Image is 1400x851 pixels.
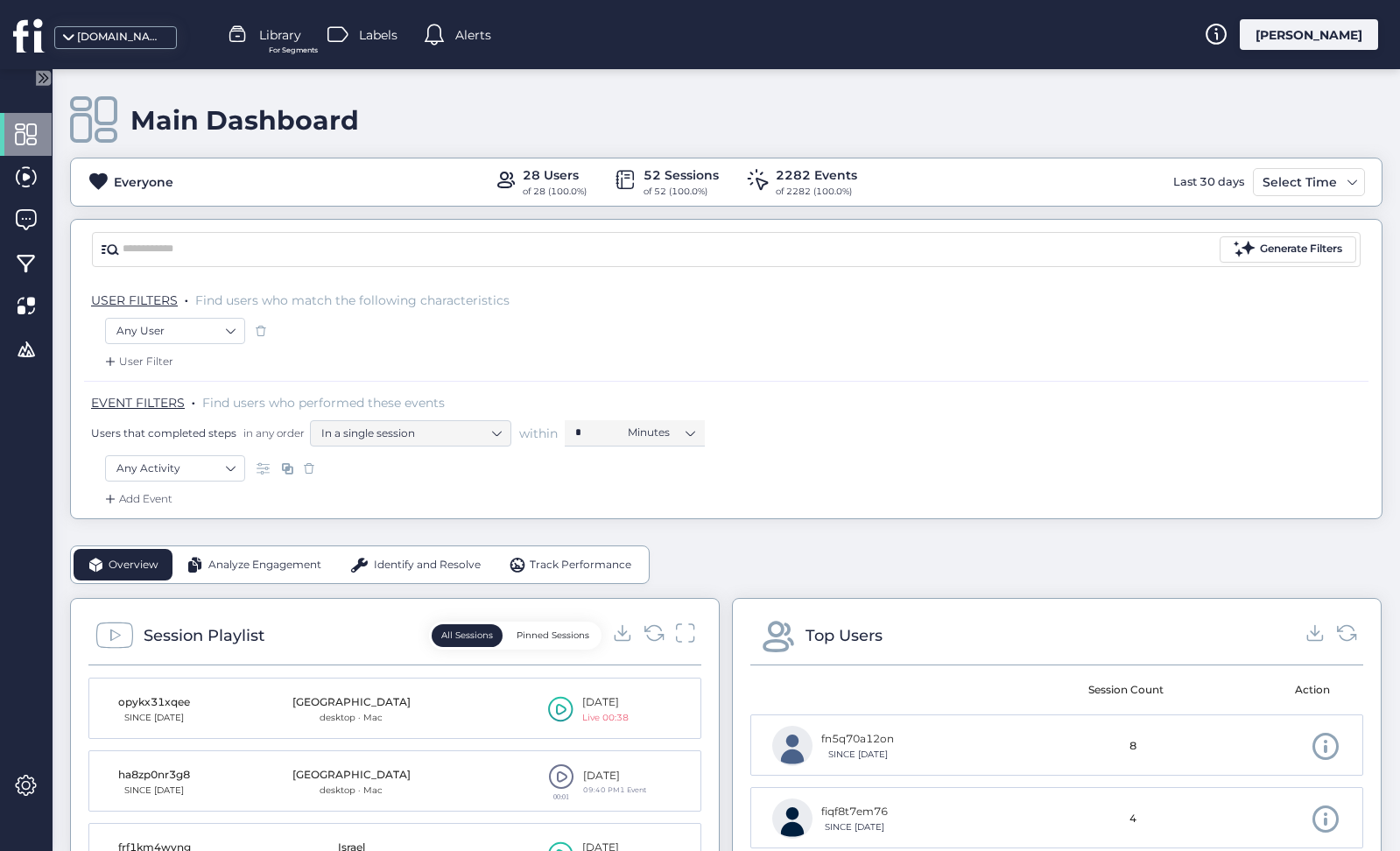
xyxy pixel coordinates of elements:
div: desktop · Mac [292,711,411,725]
button: Generate Filters [1220,236,1356,263]
div: Last 30 days [1169,168,1249,196]
nz-select-item: Minutes [628,419,694,446]
div: desktop · Mac [292,784,411,798]
span: USER FILTERS [91,292,178,308]
span: 4 [1129,811,1136,827]
span: 8 [1129,738,1136,755]
div: of 52 (100.0%) [644,185,719,199]
div: 52 Sessions [644,165,719,185]
nz-select-item: In a single session [321,420,500,447]
span: Users that completed steps [91,425,236,440]
div: Everyone [114,172,173,192]
mat-header-cell: Action [1201,665,1352,714]
div: Live 00:38 [582,711,629,725]
div: 00:01 [548,793,574,800]
div: SINCE [DATE] [110,784,198,798]
div: of 2282 (100.0%) [776,185,857,199]
div: [PERSON_NAME] [1240,19,1378,50]
button: All Sessions [432,624,503,647]
span: Find users who performed these events [202,395,445,411]
div: of 28 (100.0%) [523,185,587,199]
div: 09:40 PMㅤ1 Event [583,784,646,796]
span: . [185,289,188,306]
span: in any order [240,425,305,440]
div: 2282 Events [776,165,857,185]
span: Analyze Engagement [208,557,321,573]
span: Identify and Resolve [374,557,481,573]
span: within [519,425,558,442]
span: . [192,391,195,409]
div: [DATE] [582,694,629,711]
div: Select Time [1258,172,1341,193]
div: Top Users [806,623,883,648]
div: fn5q70a12on [821,731,894,748]
div: SINCE [DATE] [821,820,888,834]
div: fiqf8t7em76 [821,804,888,820]
div: Session Playlist [144,623,264,648]
span: Find users who match the following characteristics [195,292,510,308]
span: EVENT FILTERS [91,395,185,411]
div: User Filter [102,353,173,370]
div: [DATE] [583,768,646,784]
nz-select-item: Any User [116,318,234,344]
mat-header-cell: Session Count [1051,665,1201,714]
div: opykx31xqee [110,694,198,711]
span: For Segments [269,45,318,56]
span: Overview [109,557,158,573]
div: Add Event [102,490,172,508]
div: ha8zp0nr3g8 [110,767,198,784]
span: Alerts [455,25,491,45]
nz-select-item: Any Activity [116,455,234,482]
div: [GEOGRAPHIC_DATA] [292,767,411,784]
div: [GEOGRAPHIC_DATA] [292,694,411,711]
div: Generate Filters [1260,241,1342,257]
span: Track Performance [530,557,631,573]
div: Main Dashboard [130,104,359,137]
span: Labels [359,25,397,45]
div: 28 Users [523,165,587,185]
span: Library [259,25,301,45]
div: SINCE [DATE] [110,711,198,725]
div: SINCE [DATE] [821,748,894,762]
button: Pinned Sessions [507,624,599,647]
div: [DOMAIN_NAME] [77,29,165,46]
